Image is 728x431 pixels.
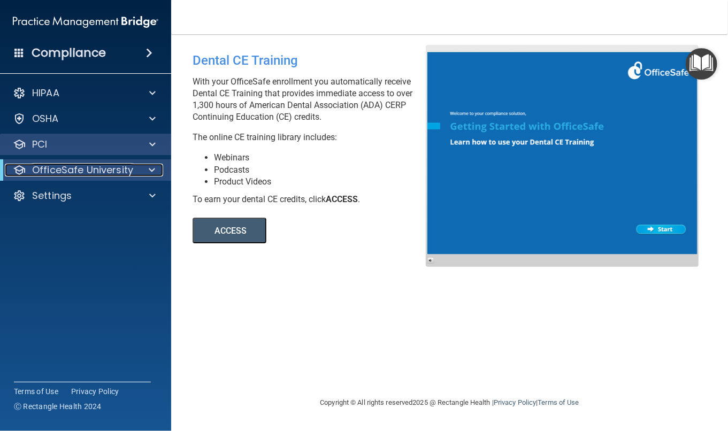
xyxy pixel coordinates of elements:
div: To earn your dental CE credits, click . [193,194,434,205]
li: Product Videos [214,176,434,188]
div: Dental CE Training [193,45,434,76]
a: Terms of Use [14,386,58,397]
a: Privacy Policy [71,386,119,397]
img: PMB logo [13,11,158,33]
p: OSHA [32,112,59,125]
p: PCI [32,138,47,151]
a: HIPAA [13,87,156,99]
p: HIPAA [32,87,59,99]
div: Copyright © All rights reserved 2025 @ Rectangle Health | | [255,386,645,420]
button: ACCESS [193,218,266,243]
a: Terms of Use [538,398,579,406]
span: Ⓒ Rectangle Health 2024 [14,401,102,412]
p: OfficeSafe University [32,164,133,176]
a: ACCESS [193,227,485,235]
li: Webinars [214,152,434,164]
a: Privacy Policy [494,398,536,406]
p: With your OfficeSafe enrollment you automatically receive Dental CE Training that provides immedi... [193,76,434,123]
h4: Compliance [32,45,106,60]
p: Settings [32,189,72,202]
a: Settings [13,189,156,202]
a: PCI [13,138,156,151]
b: ACCESS [326,194,358,204]
button: Open Resource Center [686,48,717,80]
p: The online CE training library includes: [193,132,434,143]
a: OSHA [13,112,156,125]
a: OfficeSafe University [13,164,155,176]
li: Podcasts [214,164,434,176]
iframe: Drift Widget Chat Controller [675,357,715,398]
